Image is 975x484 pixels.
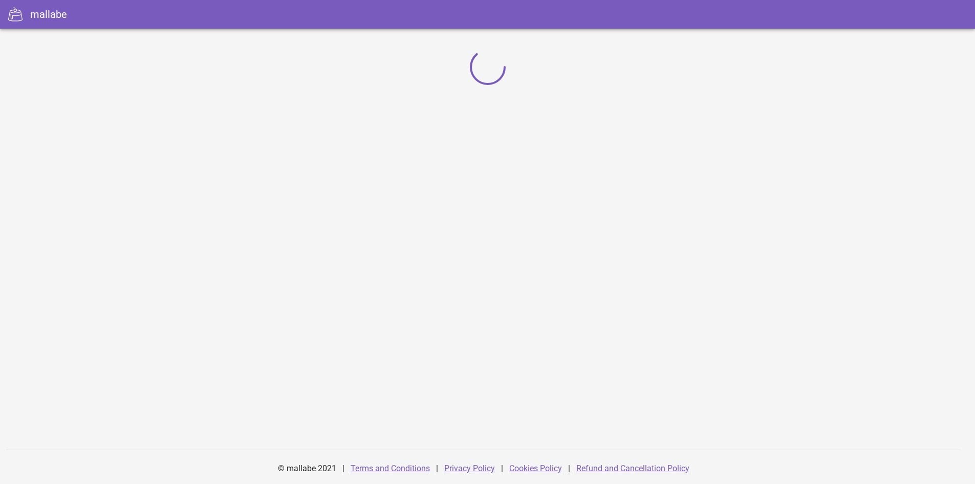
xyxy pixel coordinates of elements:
div: © mallabe 2021 [272,456,342,481]
div: mallabe [30,7,67,22]
div: | [436,456,438,481]
a: Cookies Policy [509,464,562,473]
div: | [501,456,503,481]
div: | [568,456,570,481]
a: Terms and Conditions [351,464,430,473]
a: Privacy Policy [444,464,495,473]
div: | [342,456,344,481]
a: Refund and Cancellation Policy [576,464,689,473]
